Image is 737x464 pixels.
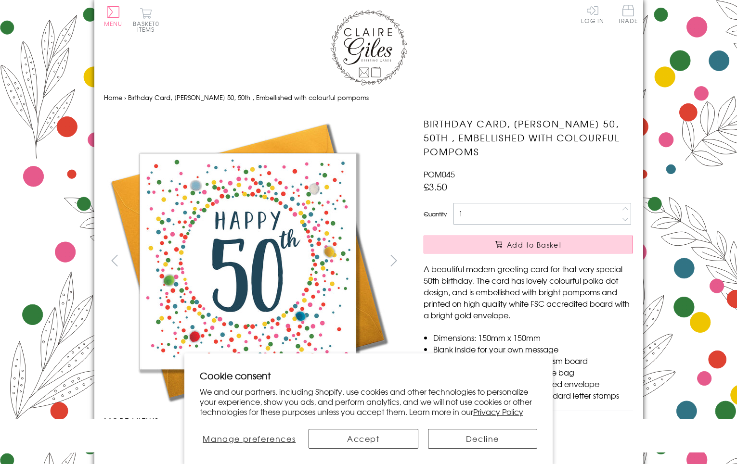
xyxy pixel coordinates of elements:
[104,415,405,426] h3: More views
[103,117,392,405] img: Birthday Card, Dotty 50, 50th , Embellished with colourful pompoms
[104,93,122,102] a: Home
[128,93,369,102] span: Birthday Card, [PERSON_NAME] 50, 50th , Embellished with colourful pompoms
[383,250,404,271] button: next
[137,19,159,34] span: 0 items
[507,240,562,250] span: Add to Basket
[424,180,447,193] span: £3.50
[424,236,633,253] button: Add to Basket
[428,429,538,449] button: Decline
[104,250,126,271] button: prev
[424,117,633,158] h1: Birthday Card, [PERSON_NAME] 50, 50th , Embellished with colourful pompoms
[309,429,418,449] button: Accept
[133,8,159,32] button: Basket0 items
[581,5,604,24] a: Log In
[200,387,538,416] p: We and our partners, including Shopify, use cookies and other technologies to personalize your ex...
[433,332,633,343] li: Dimensions: 150mm x 150mm
[124,93,126,102] span: ›
[618,5,638,24] span: Trade
[424,263,633,321] p: A beautiful modern greeting card for that very special 50th birthday. The card has lovely colourf...
[330,10,407,86] img: Claire Giles Greetings Cards
[200,369,538,382] h2: Cookie consent
[404,117,693,402] img: Birthday Card, Dotty 50, 50th , Embellished with colourful pompoms
[473,406,523,417] a: Privacy Policy
[424,168,455,180] span: POM045
[433,343,633,355] li: Blank inside for your own message
[104,6,123,26] button: Menu
[104,88,634,108] nav: breadcrumbs
[618,5,638,25] a: Trade
[200,429,299,449] button: Manage preferences
[424,210,447,218] label: Quantity
[203,433,296,444] span: Manage preferences
[104,19,123,28] span: Menu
